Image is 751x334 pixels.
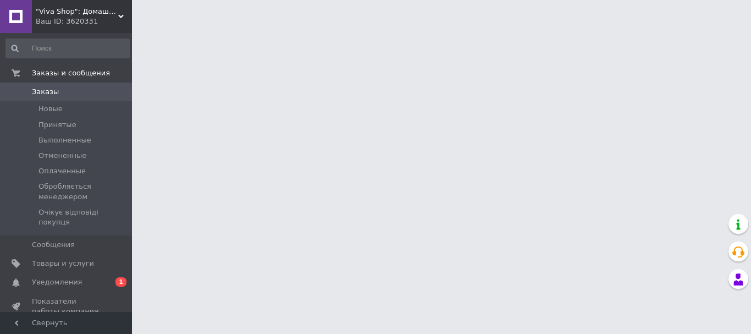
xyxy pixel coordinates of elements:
span: Уведомления [32,277,82,287]
span: Отмененные [38,151,86,161]
span: Заказы и сообщения [32,68,110,78]
span: Принятые [38,120,76,130]
div: Ваш ID: 3620331 [36,17,132,26]
span: Товары и услуги [32,259,94,269]
span: Сообщения [32,240,75,250]
span: 1 [115,277,126,287]
span: Новые [38,104,63,114]
span: Обробляється менеджером [38,182,129,201]
input: Поиск [5,39,130,58]
span: Выполненные [38,135,91,145]
span: "Viva Shop": Домашний уют начинается здесь! [36,7,118,17]
span: Показатели работы компании [32,297,102,316]
span: Заказы [32,87,59,97]
span: Оплаченные [38,166,86,176]
span: Очікує відповіді покупця [38,207,129,227]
